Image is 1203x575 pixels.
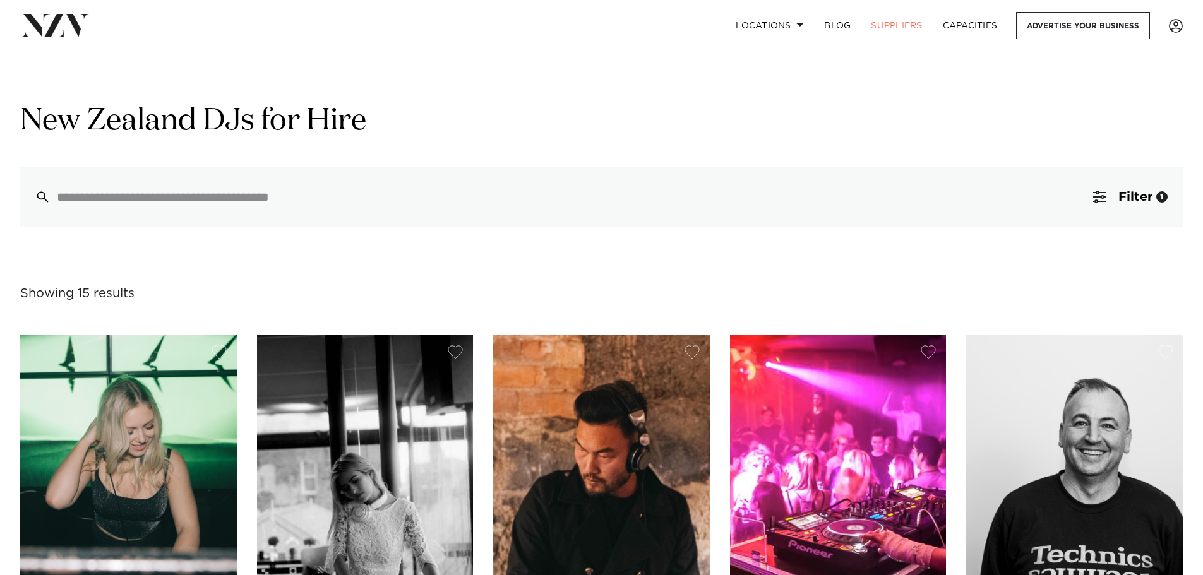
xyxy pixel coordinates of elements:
div: Showing 15 results [20,284,135,304]
a: BLOG [814,12,861,39]
a: Locations [726,12,814,39]
a: SUPPLIERS [861,12,932,39]
a: Advertise your business [1016,12,1150,39]
img: nzv-logo.png [20,14,89,37]
div: 1 [1156,191,1168,203]
button: Filter1 [1078,167,1183,227]
h1: New Zealand DJs for Hire [20,102,1183,141]
a: Capacities [933,12,1008,39]
span: Filter [1118,191,1152,203]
